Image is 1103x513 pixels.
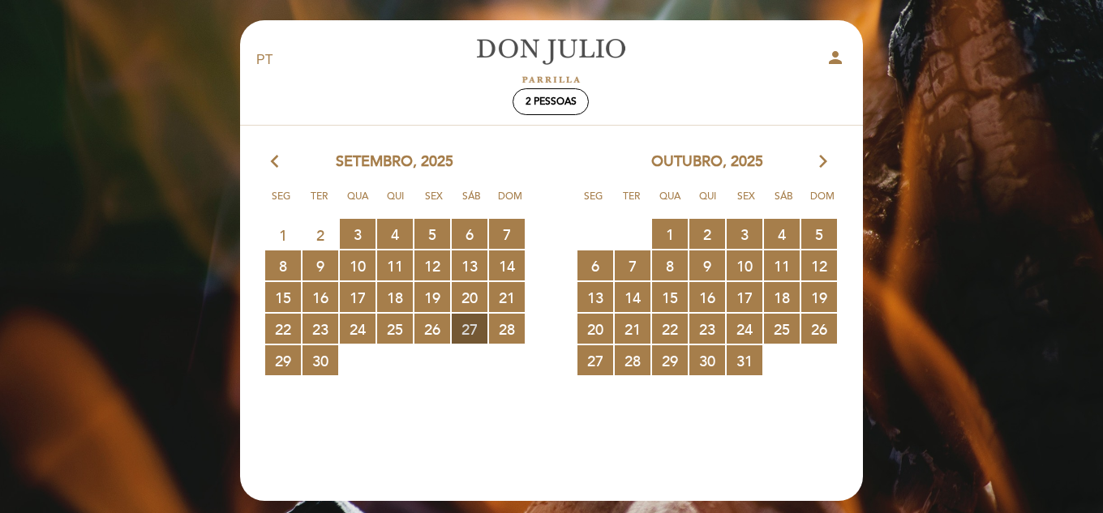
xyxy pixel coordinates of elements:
span: 13 [577,282,613,312]
span: Seg [265,188,298,218]
span: Ter [303,188,336,218]
span: 22 [652,314,688,344]
span: 28 [489,314,525,344]
span: 17 [727,282,762,312]
span: Qui [692,188,724,218]
i: arrow_forward_ios [816,152,830,173]
span: 1 [265,220,301,250]
span: 2 [689,219,725,249]
span: Sáb [768,188,800,218]
span: 6 [452,219,487,249]
span: 25 [764,314,800,344]
span: 9 [689,250,725,280]
span: 11 [377,250,413,280]
span: 31 [727,345,762,375]
span: 3 [727,219,762,249]
span: 15 [652,282,688,312]
span: Qui [380,188,412,218]
span: 6 [577,250,613,280]
a: [PERSON_NAME] [449,38,652,83]
span: 2 [303,220,338,250]
span: 10 [727,250,762,280]
span: 5 [801,219,837,249]
span: 7 [489,219,525,249]
span: 21 [489,282,525,312]
span: 28 [615,345,650,375]
span: Sáb [456,188,488,218]
span: 23 [689,314,725,344]
span: 14 [489,250,525,280]
span: 3 [340,219,376,249]
i: arrow_back_ios [271,152,285,173]
span: 11 [764,250,800,280]
span: 15 [265,282,301,312]
span: 25 [377,314,413,344]
span: 12 [801,250,837,280]
span: Seg [577,188,610,218]
span: 7 [615,250,650,280]
span: 30 [689,345,725,375]
span: 2 pessoas [526,96,577,108]
span: 5 [414,219,450,249]
span: 4 [377,219,413,249]
button: person [826,48,845,73]
span: 12 [414,250,450,280]
span: 30 [303,345,338,375]
span: 1 [652,219,688,249]
span: 8 [265,250,301,280]
span: 21 [615,314,650,344]
span: 10 [340,250,376,280]
span: 8 [652,250,688,280]
span: outubro, 2025 [651,152,763,173]
span: 26 [801,314,837,344]
span: 17 [340,282,376,312]
span: setembro, 2025 [336,152,453,173]
span: Ter [616,188,648,218]
span: Qua [341,188,374,218]
span: 13 [452,250,487,280]
span: 9 [303,250,338,280]
span: 24 [340,314,376,344]
span: 29 [652,345,688,375]
span: 18 [764,282,800,312]
span: 29 [265,345,301,375]
span: 14 [615,282,650,312]
span: Sex [418,188,450,218]
span: 27 [577,345,613,375]
span: 16 [303,282,338,312]
span: 27 [452,314,487,344]
span: 19 [801,282,837,312]
span: 26 [414,314,450,344]
span: 22 [265,314,301,344]
span: 24 [727,314,762,344]
span: Qua [654,188,686,218]
span: 18 [377,282,413,312]
span: 23 [303,314,338,344]
span: 4 [764,219,800,249]
span: 19 [414,282,450,312]
i: person [826,48,845,67]
span: Sex [730,188,762,218]
span: Dom [806,188,839,218]
span: 16 [689,282,725,312]
span: 20 [577,314,613,344]
span: Dom [494,188,526,218]
span: 20 [452,282,487,312]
